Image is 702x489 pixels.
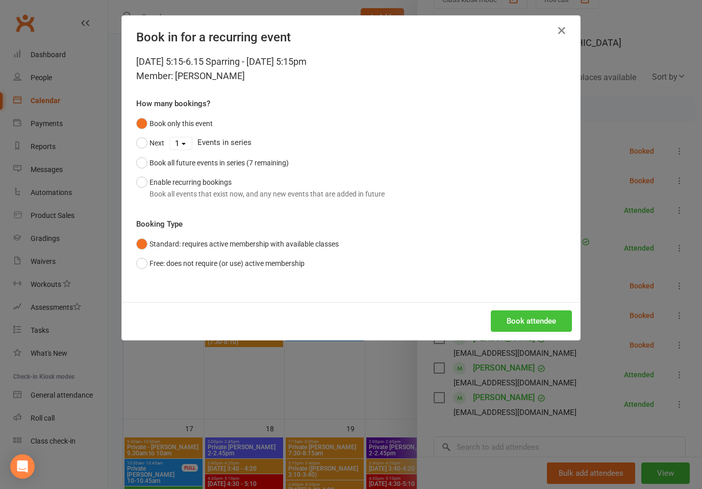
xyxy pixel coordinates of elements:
[136,234,339,254] button: Standard: requires active membership with available classes
[136,97,210,110] label: How many bookings?
[491,310,572,332] button: Book attendee
[136,114,213,133] button: Book only this event
[136,30,566,44] h4: Book in for a recurring event
[149,188,385,200] div: Book all events that exist now, and any new events that are added in future
[136,254,305,273] button: Free: does not require (or use) active membership
[149,157,289,168] div: Book all future events in series (7 remaining)
[136,218,183,230] label: Booking Type
[554,22,570,39] button: Close
[136,173,385,204] button: Enable recurring bookingsBook all events that exist now, and any new events that are added in future
[136,153,289,173] button: Book all future events in series (7 remaining)
[136,133,164,153] button: Next
[136,133,566,153] div: Events in series
[10,454,35,479] div: Open Intercom Messenger
[136,55,566,83] div: [DATE] 5:15-6.15 Sparring - [DATE] 5:15pm Member: [PERSON_NAME]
